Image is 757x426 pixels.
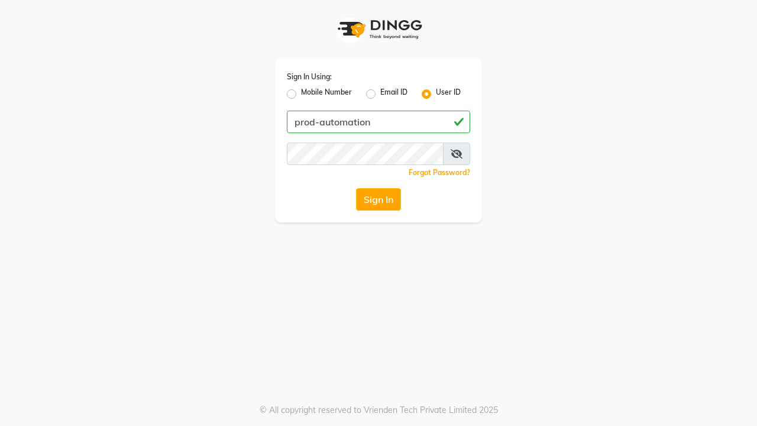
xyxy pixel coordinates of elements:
[409,168,470,177] a: Forgot Password?
[331,12,426,47] img: logo1.svg
[287,72,332,82] label: Sign In Using:
[301,87,352,101] label: Mobile Number
[436,87,461,101] label: User ID
[380,87,407,101] label: Email ID
[287,143,444,165] input: Username
[356,188,401,211] button: Sign In
[287,111,470,133] input: Username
